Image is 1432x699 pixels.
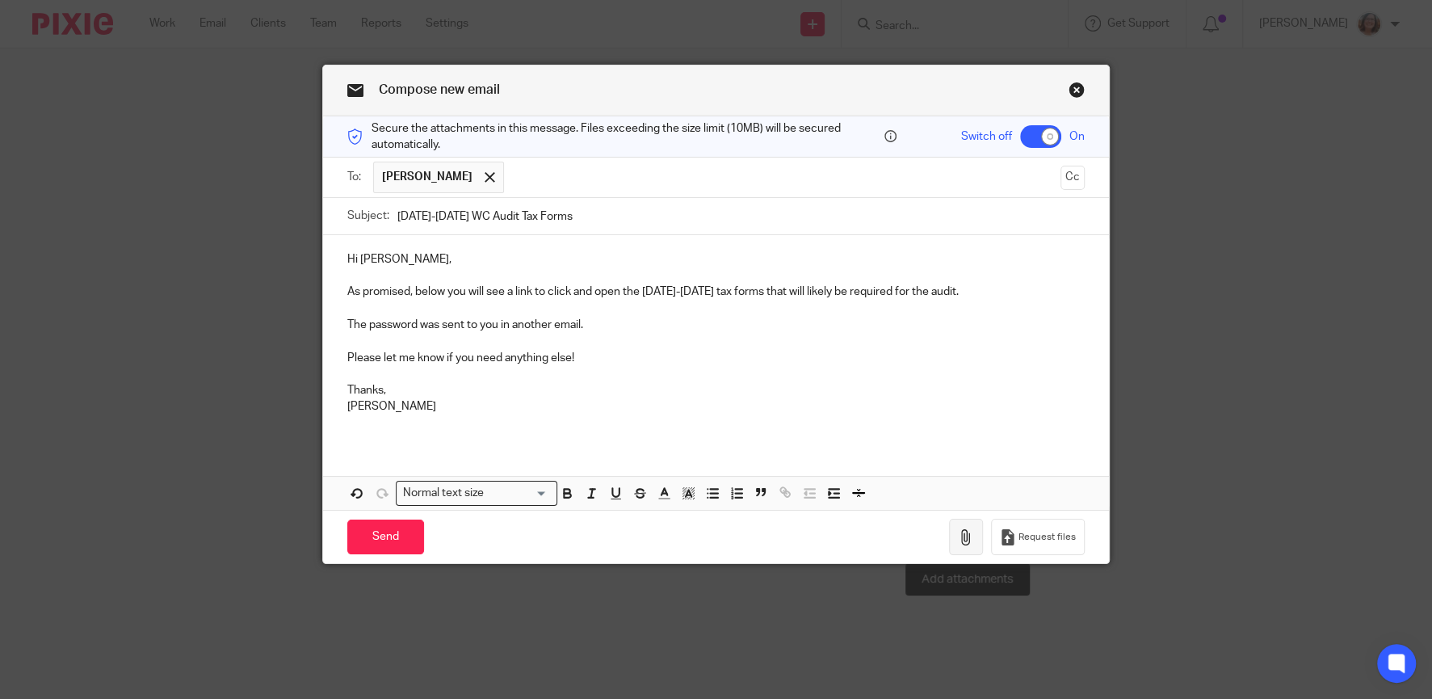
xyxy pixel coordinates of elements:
[1069,128,1085,145] span: On
[1018,531,1076,544] span: Request files
[347,398,1085,415] p: [PERSON_NAME]
[372,120,880,154] span: Secure the attachments in this message. Files exceeding the size limit (10MB) will be secured aut...
[347,284,1085,300] p: As promised, below you will see a link to click and open the [DATE]-[DATE] tax forms that will li...
[400,485,488,502] span: Normal text size
[1060,166,1085,190] button: Cc
[347,350,1085,366] p: Please let me know if you need anything else!
[961,128,1012,145] span: Switch off
[347,251,1085,267] p: Hi [PERSON_NAME],
[347,208,389,224] label: Subject:
[382,169,472,185] span: [PERSON_NAME]
[1069,82,1085,103] a: Close this dialog window
[396,481,557,506] div: Search for option
[379,83,500,96] span: Compose new email
[347,317,1085,333] p: The password was sent to you in another email.
[489,485,548,502] input: Search for option
[991,519,1085,555] button: Request files
[347,382,1085,398] p: Thanks,
[347,169,365,185] label: To:
[347,520,424,554] input: Send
